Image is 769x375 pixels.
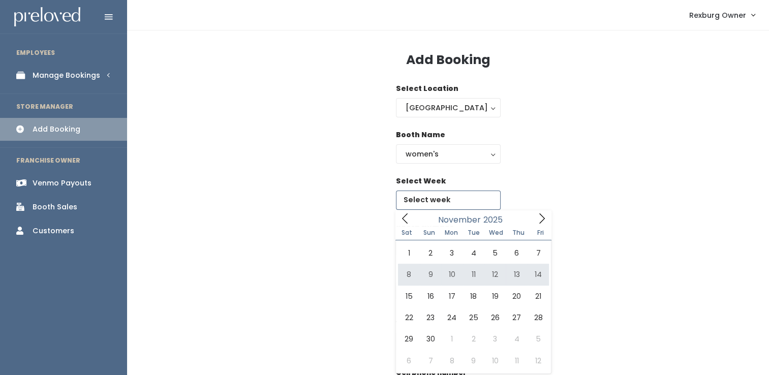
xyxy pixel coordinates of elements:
[420,328,441,350] span: November 30, 2025
[463,264,484,285] span: November 11, 2025
[33,178,91,189] div: Venmo Payouts
[463,242,484,264] span: November 4, 2025
[33,70,100,81] div: Manage Bookings
[528,350,549,371] span: December 12, 2025
[484,307,506,328] span: November 26, 2025
[529,230,551,236] span: Fri
[506,286,527,307] span: November 20, 2025
[528,242,549,264] span: November 7, 2025
[506,242,527,264] span: November 6, 2025
[395,230,418,236] span: Sat
[420,242,441,264] span: November 2, 2025
[507,230,530,236] span: Thu
[484,350,506,371] span: December 10, 2025
[484,328,506,350] span: December 3, 2025
[398,242,419,264] span: November 1, 2025
[485,230,507,236] span: Wed
[396,144,501,164] button: women's
[441,264,463,285] span: November 10, 2025
[14,7,80,27] img: preloved logo
[418,230,440,236] span: Sun
[441,286,463,307] span: November 17, 2025
[398,286,419,307] span: November 15, 2025
[463,230,485,236] span: Tue
[396,98,501,117] button: [GEOGRAPHIC_DATA]
[396,176,446,186] label: Select Week
[406,102,491,113] div: [GEOGRAPHIC_DATA]
[396,83,458,94] label: Select Location
[441,350,463,371] span: December 8, 2025
[420,307,441,328] span: November 23, 2025
[420,350,441,371] span: December 7, 2025
[438,216,481,224] span: November
[398,307,419,328] span: November 22, 2025
[420,264,441,285] span: November 9, 2025
[33,226,74,236] div: Customers
[441,242,463,264] span: November 3, 2025
[463,307,484,328] span: November 25, 2025
[481,213,511,226] input: Year
[506,307,527,328] span: November 27, 2025
[398,264,419,285] span: November 8, 2025
[396,191,501,210] input: Select week
[406,148,491,160] div: women's
[689,10,746,21] span: Rexburg Owner
[484,286,506,307] span: November 19, 2025
[398,328,419,350] span: November 29, 2025
[679,4,765,26] a: Rexburg Owner
[506,328,527,350] span: December 4, 2025
[33,124,80,135] div: Add Booking
[420,286,441,307] span: November 16, 2025
[528,264,549,285] span: November 14, 2025
[406,53,490,67] h3: Add Booking
[528,328,549,350] span: December 5, 2025
[463,286,484,307] span: November 18, 2025
[441,328,463,350] span: December 1, 2025
[396,130,445,140] label: Booth Name
[484,242,506,264] span: November 5, 2025
[33,202,77,212] div: Booth Sales
[506,264,527,285] span: November 13, 2025
[398,350,419,371] span: December 6, 2025
[484,264,506,285] span: November 12, 2025
[506,350,527,371] span: December 11, 2025
[440,230,463,236] span: Mon
[528,286,549,307] span: November 21, 2025
[463,328,484,350] span: December 2, 2025
[463,350,484,371] span: December 9, 2025
[441,307,463,328] span: November 24, 2025
[528,307,549,328] span: November 28, 2025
